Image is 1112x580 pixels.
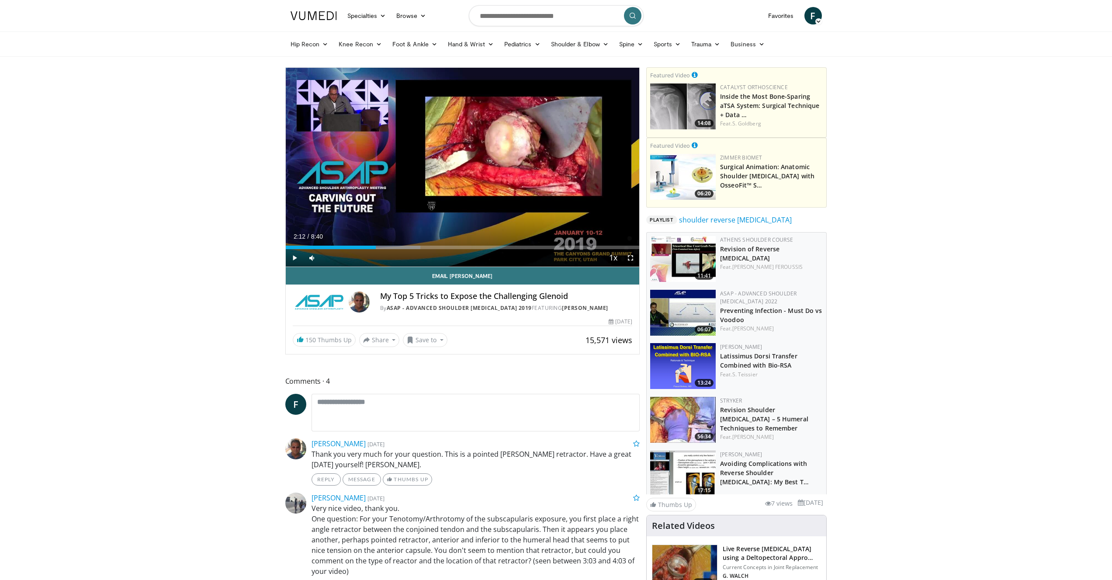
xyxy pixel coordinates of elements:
div: Feat. [720,325,823,333]
a: 13:24 [650,343,716,389]
a: ASAP - Advanced Shoulder [MEDICAL_DATA] 2022 [720,290,797,305]
a: Preventing Infection - Must Do vs Voodoo [720,306,822,324]
a: Avoiding Complications with Reverse Shoulder [MEDICAL_DATA]: My Best T… [720,459,809,486]
img: Avatar [285,438,306,459]
div: Progress Bar [286,246,640,249]
a: Athens Shoulder Course [720,236,793,243]
span: 8:40 [311,233,323,240]
button: Share [359,333,400,347]
a: F [285,394,306,415]
a: Revision Shoulder [MEDICAL_DATA] – 5 Humeral Techniques to Remember [720,406,808,432]
a: F [804,7,822,24]
div: Feat. [720,433,823,441]
a: [PERSON_NAME] [720,343,762,351]
a: 150 Thumbs Up [293,333,356,347]
a: Favorites [763,7,799,24]
img: 9f15458b-d013-4cfd-976d-a83a3859932f.150x105_q85_crop-smart_upscale.jpg [650,83,716,129]
img: aae374fe-e30c-4d93-85d1-1c39c8cb175f.150x105_q85_crop-smart_upscale.jpg [650,290,716,336]
a: 56:34 [650,397,716,443]
a: Knee Recon [333,35,387,53]
a: 06:07 [650,290,716,336]
h4: Related Videos [652,521,715,531]
a: [PERSON_NAME] [732,433,774,441]
a: Latissimus Dorsi Transfer Combined with Bio-RSA [720,352,797,369]
span: 06:20 [695,190,714,198]
a: Specialties [342,7,391,24]
a: 17:15 [650,451,716,497]
span: / [308,233,309,240]
a: Hip Recon [285,35,334,53]
img: 84e7f812-2061-4fff-86f6-cdff29f66ef4.150x105_q85_crop-smart_upscale.jpg [650,154,716,200]
span: 17:15 [695,486,714,494]
img: ASAP - Advanced Shoulder ArthroPlasty 2019 [293,292,345,313]
a: [PERSON_NAME] [732,325,774,332]
a: Stryker [720,397,742,404]
a: shoulder reverse [MEDICAL_DATA] [679,215,792,225]
small: Featured Video [650,142,690,149]
a: [PERSON_NAME] [720,451,762,458]
button: Save to [403,333,447,347]
a: Business [725,35,770,53]
span: 13:24 [695,379,714,387]
img: 13e13d31-afdc-4990-acd0-658823837d7a.150x105_q85_crop-smart_upscale.jpg [650,397,716,443]
span: Playlist [646,215,677,224]
button: Play [286,249,303,267]
a: Email [PERSON_NAME] [286,267,640,285]
span: 2:12 [294,233,305,240]
span: 150 [305,336,316,344]
a: 14:08 [650,83,716,129]
a: 11:41 [650,236,716,282]
button: Mute [303,249,321,267]
a: [PERSON_NAME] [312,493,366,503]
a: S. Goldberg [732,120,761,127]
a: [PERSON_NAME] FEROUSSIS [732,263,803,271]
div: Feat. [720,120,823,128]
span: Comments 4 [285,375,640,387]
video-js: Video Player [286,68,640,267]
small: [DATE] [367,440,385,448]
a: Thumbs Up [646,498,696,511]
p: Thank you very much for your question. This is a pointed [PERSON_NAME] retractor. Have a great [D... [312,449,640,470]
span: 06:07 [695,326,714,333]
a: Zimmer Biomet [720,154,762,161]
img: 0e1bc6ad-fcf8-411c-9e25-b7d1f0109c17.png.150x105_q85_crop-smart_upscale.png [650,343,716,389]
button: Fullscreen [622,249,639,267]
a: [PERSON_NAME] [312,439,366,448]
p: Current Concepts in Joint Replacement [723,564,821,571]
a: 06:20 [650,154,716,200]
span: 56:34 [695,433,714,441]
input: Search topics, interventions [469,5,644,26]
a: Hand & Wrist [443,35,499,53]
li: 7 views [765,499,793,508]
a: Trauma [686,35,726,53]
a: Pediatrics [499,35,546,53]
a: Shoulder & Elbow [546,35,614,53]
a: ASAP - Advanced Shoulder [MEDICAL_DATA] 2019 [387,304,532,312]
a: Thumbs Up [383,473,432,486]
a: [PERSON_NAME] [562,304,608,312]
a: Spine [614,35,648,53]
h3: Live Reverse [MEDICAL_DATA] using a Deltopectoral Appro… [723,545,821,562]
img: VuMedi Logo [291,11,337,20]
a: Catalyst OrthoScience [720,83,788,91]
small: [DATE] [367,494,385,502]
span: 11:41 [695,272,714,280]
div: [DATE] [609,318,632,326]
span: 14:08 [695,119,714,127]
a: Reply [312,473,341,486]
a: Surgical Animation: Anatomic Shoulder [MEDICAL_DATA] with OsseoFit™ S… [720,163,814,189]
li: [DATE] [798,498,823,507]
a: Browse [391,7,431,24]
a: Revision of Reverse [MEDICAL_DATA] [720,245,779,262]
small: Featured Video [650,71,690,79]
div: Feat. [720,371,823,379]
p: G. WALCH [723,573,821,580]
div: By FEATURING [380,304,633,312]
a: Inside the Most Bone-Sparing aTSA System: Surgical Technique + Data … [720,92,819,119]
img: Avatar [349,292,370,313]
a: Foot & Ankle [387,35,443,53]
span: 15,571 views [585,335,632,345]
a: S. Teissier [732,371,758,378]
